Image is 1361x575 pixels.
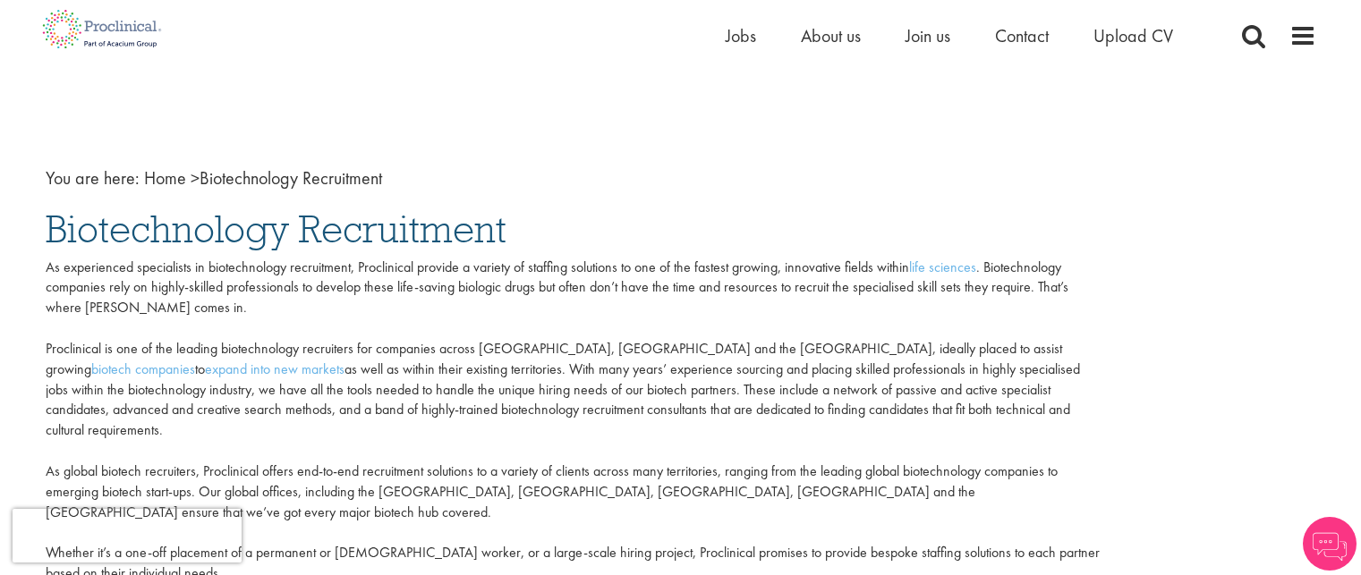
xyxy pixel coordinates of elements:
[205,359,345,378] a: expand into new markets
[1093,24,1173,47] a: Upload CV
[909,258,976,276] a: life sciences
[144,166,186,190] a: breadcrumb link to Home
[906,24,950,47] a: Join us
[13,509,242,562] iframe: reCAPTCHA
[801,24,861,47] a: About us
[91,359,195,378] a: biotech companies
[144,166,382,190] span: Biotechnology Recruitment
[1303,517,1357,571] img: Chatbot
[46,205,506,253] span: Biotechnology Recruitment
[726,24,756,47] a: Jobs
[46,166,140,190] span: You are here:
[995,24,1049,47] a: Contact
[191,166,200,190] span: >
